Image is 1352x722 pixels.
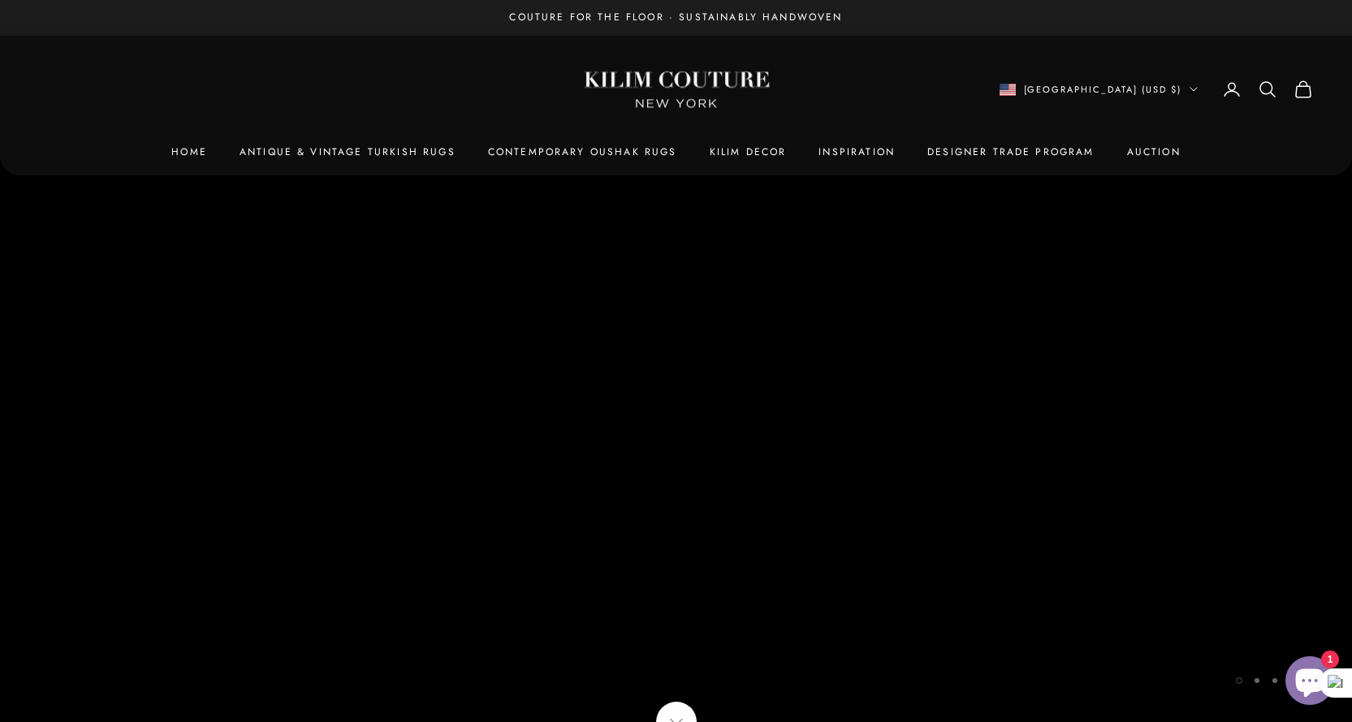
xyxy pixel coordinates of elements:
[1000,84,1016,96] img: United States
[39,144,1313,160] nav: Primary navigation
[171,144,207,160] a: Home
[240,144,456,160] a: Antique & Vintage Turkish Rugs
[488,144,677,160] a: Contemporary Oushak Rugs
[1000,80,1314,99] nav: Secondary navigation
[1281,656,1339,709] inbox-online-store-chat: Shopify online store chat
[1024,82,1182,97] span: [GEOGRAPHIC_DATA] (USD $)
[509,10,842,26] p: Couture for the Floor · Sustainably Handwoven
[710,144,787,160] summary: Kilim Decor
[1000,82,1199,97] button: Change country or currency
[927,144,1095,160] a: Designer Trade Program
[819,144,895,160] a: Inspiration
[1127,144,1181,160] a: Auction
